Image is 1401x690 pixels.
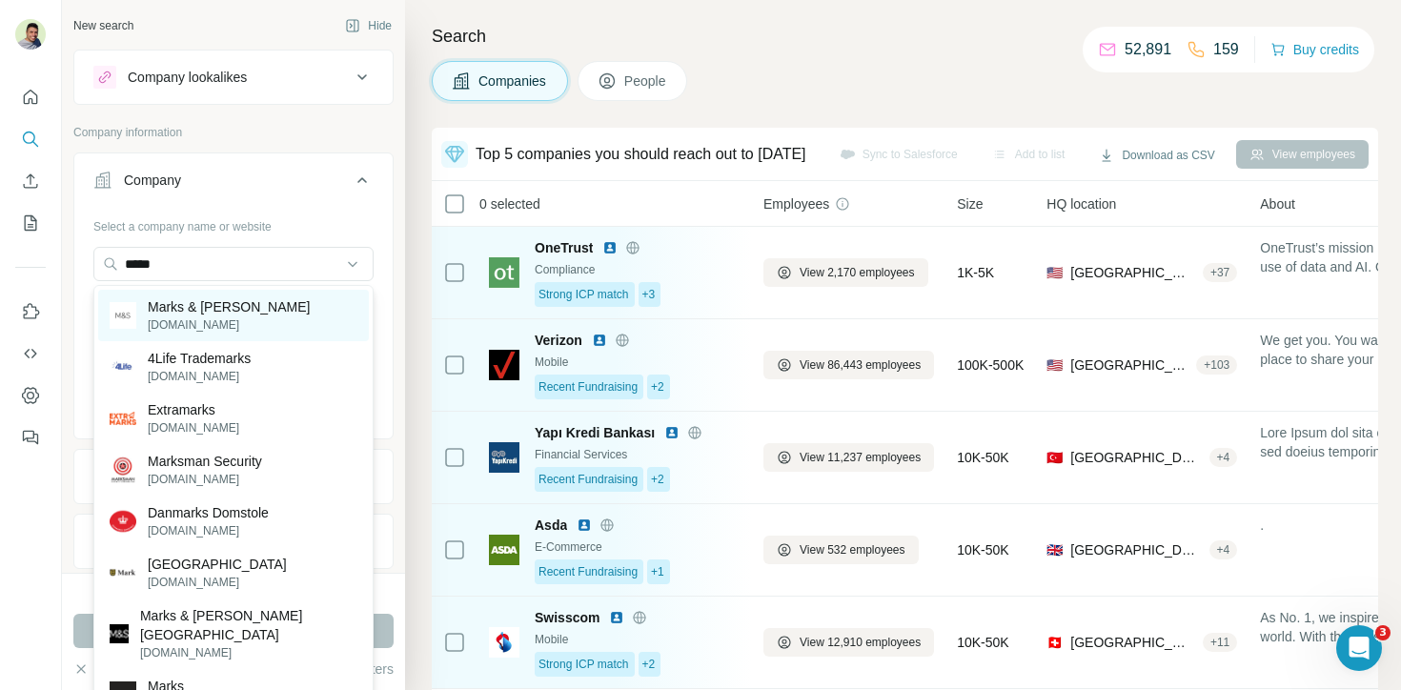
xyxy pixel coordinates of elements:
[1203,264,1237,281] div: + 37
[1070,540,1201,559] span: [GEOGRAPHIC_DATA]
[478,71,548,91] span: Companies
[124,171,181,190] div: Company
[1213,38,1239,61] p: 159
[651,563,664,580] span: +1
[15,336,46,371] button: Use Surfe API
[479,194,540,213] span: 0 selected
[110,457,136,483] img: Marksman Security
[15,294,46,329] button: Use Surfe on LinkedIn
[489,442,519,473] img: Logo of Yapı Kredi Bankası
[1125,38,1171,61] p: 52,891
[664,425,680,440] img: LinkedIn logo
[1086,141,1228,170] button: Download as CSV
[535,538,741,556] div: E-Commerce
[148,297,310,316] p: Marks & [PERSON_NAME]
[74,54,393,100] button: Company lookalikes
[1046,448,1063,467] span: 🇹🇷
[957,194,983,213] span: Size
[148,522,269,539] p: [DOMAIN_NAME]
[651,471,664,488] span: +2
[800,541,905,558] span: View 532 employees
[15,122,46,156] button: Search
[1046,540,1063,559] span: 🇬🇧
[1070,633,1195,652] span: [GEOGRAPHIC_DATA], [GEOGRAPHIC_DATA]
[642,656,656,673] span: +2
[535,446,741,463] div: Financial Services
[1070,263,1195,282] span: [GEOGRAPHIC_DATA], [US_STATE]
[15,206,46,240] button: My lists
[800,356,921,374] span: View 86,443 employees
[800,449,921,466] span: View 11,237 employees
[642,286,656,303] span: +3
[140,644,357,661] p: [DOMAIN_NAME]
[1203,634,1237,651] div: + 11
[535,354,741,371] div: Mobile
[535,331,582,350] span: Verizon
[1270,36,1359,63] button: Buy credits
[148,349,251,368] p: 4Life Trademarks
[1070,448,1201,467] span: [GEOGRAPHIC_DATA], [GEOGRAPHIC_DATA]
[148,400,239,419] p: Extramarks
[110,302,136,329] img: Marks & Spencer
[148,368,251,385] p: [DOMAIN_NAME]
[1260,194,1295,213] span: About
[602,240,618,255] img: LinkedIn logo
[535,238,593,257] span: OneTrust
[489,627,519,658] img: Logo of Swisscom
[763,351,934,379] button: View 86,443 employees
[1070,355,1188,375] span: [GEOGRAPHIC_DATA]
[763,258,928,287] button: View 2,170 employees
[73,660,128,679] button: Clear
[110,559,136,586] img: Marks kommun
[624,71,668,91] span: People
[1046,194,1116,213] span: HQ location
[1336,625,1382,671] iframe: Intercom live chat
[476,143,806,166] div: Top 5 companies you should reach out to [DATE]
[763,443,934,472] button: View 11,237 employees
[15,164,46,198] button: Enrich CSV
[535,423,655,442] span: Yapı Kredi Bankası
[128,68,247,87] div: Company lookalikes
[763,628,934,657] button: View 12,910 employees
[957,540,1008,559] span: 10K-50K
[538,656,629,673] span: Strong ICP match
[538,563,638,580] span: Recent Fundraising
[110,354,136,380] img: 4Life Trademarks
[763,194,829,213] span: Employees
[15,378,46,413] button: Dashboard
[1046,263,1063,282] span: 🇺🇸
[148,471,262,488] p: [DOMAIN_NAME]
[110,624,129,643] img: Marks & Spencer India
[73,17,133,34] div: New search
[957,448,1008,467] span: 10K-50K
[148,503,269,522] p: Danmarks Domstole
[535,608,599,627] span: Swisscom
[148,452,262,471] p: Marksman Security
[74,157,393,211] button: Company
[110,508,136,535] img: Danmarks Domstole
[535,261,741,278] div: Compliance
[489,535,519,565] img: Logo of Asda
[609,610,624,625] img: LinkedIn logo
[577,517,592,533] img: LinkedIn logo
[538,471,638,488] span: Recent Fundraising
[538,378,638,396] span: Recent Fundraising
[1046,633,1063,652] span: 🇨🇭
[148,419,239,436] p: [DOMAIN_NAME]
[332,11,405,40] button: Hide
[74,518,393,564] button: HQ location
[1196,356,1237,374] div: + 103
[957,633,1008,652] span: 10K-50K
[15,19,46,50] img: Avatar
[489,257,519,288] img: Logo of OneTrust
[651,378,664,396] span: +2
[800,264,915,281] span: View 2,170 employees
[535,516,567,535] span: Asda
[592,333,607,348] img: LinkedIn logo
[800,634,921,651] span: View 12,910 employees
[74,454,393,499] button: Industry
[957,263,994,282] span: 1K-5K
[535,631,741,648] div: Mobile
[1209,449,1238,466] div: + 4
[148,316,310,334] p: [DOMAIN_NAME]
